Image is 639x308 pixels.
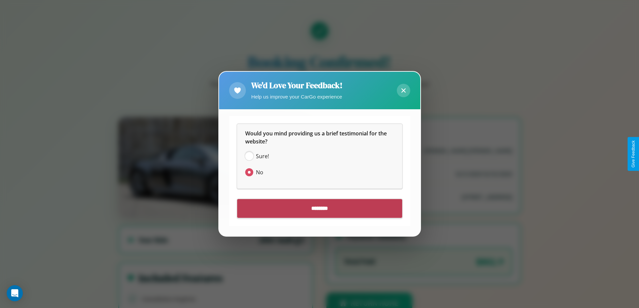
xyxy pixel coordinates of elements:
[245,130,388,145] span: Would you mind providing us a brief testimonial for the website?
[631,140,636,168] div: Give Feedback
[256,169,263,177] span: No
[7,285,23,301] div: Open Intercom Messenger
[251,80,342,91] h2: We'd Love Your Feedback!
[256,152,269,161] span: Sure!
[251,92,342,101] p: Help us improve your CarGo experience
